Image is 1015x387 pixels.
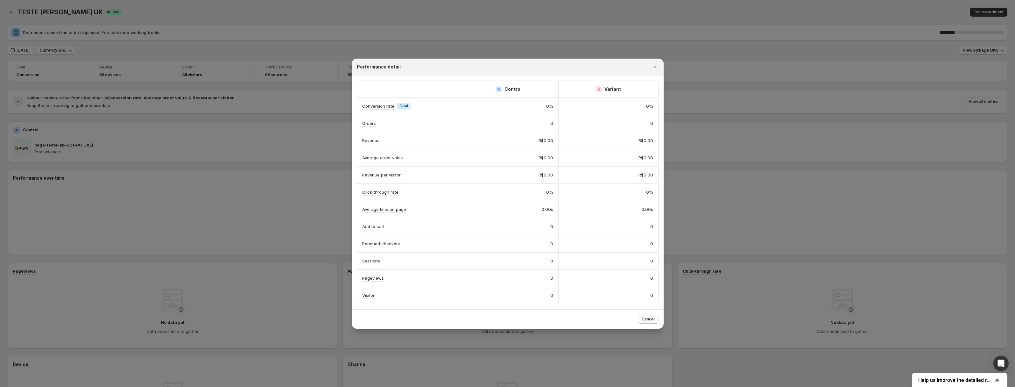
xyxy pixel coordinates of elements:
p: Orders [362,120,376,126]
p: Revenue per visitor [362,172,401,178]
span: 0 [650,223,653,230]
p: Add to cart [362,223,384,230]
span: 0 [650,292,653,298]
span: 0% [646,103,653,109]
span: 0.00s [641,206,653,212]
h2: Performance detail [357,64,401,70]
p: Sessions [362,258,380,264]
p: Conversion rate [362,103,394,109]
span: 0% [546,189,553,195]
span: 0% [646,189,653,195]
h2: Variant [604,86,621,92]
span: 0.00s [541,206,553,212]
span: R$0.00 [638,172,653,178]
span: 0 [550,223,553,230]
h2: Control [504,86,522,92]
span: 0 [650,240,653,247]
span: Goal [399,104,408,109]
span: 0% [546,103,553,109]
span: Cancel [642,317,655,322]
p: Visitor [362,292,375,298]
span: R$0.00 [539,172,553,178]
span: 0 [550,292,553,298]
span: R$0.00 [638,137,653,144]
button: Show survey - Help us improve the detailed report for A/B campaigns [918,376,1001,384]
p: Revenue [362,137,380,144]
span: 0 [550,275,553,281]
h2: B [597,87,600,91]
span: R$0.00 [539,137,553,144]
button: Close [651,62,660,71]
span: R$0.00 [638,154,653,161]
span: 0 [650,258,653,264]
span: 0 [650,120,653,126]
span: 0 [550,240,553,247]
span: Help us improve the detailed report for A/B campaigns [918,377,993,383]
p: Reached checkout [362,240,400,247]
div: Open Intercom Messenger [993,356,1009,371]
p: Average time on page [362,206,406,212]
h2: A [497,87,500,91]
button: Cancel [638,315,659,324]
p: Average order value [362,154,403,161]
p: Click-through rate [362,189,398,195]
span: 0 [550,120,553,126]
p: Pageviews [362,275,384,281]
span: 0 [550,258,553,264]
span: 0 [650,275,653,281]
span: R$0.00 [539,154,553,161]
